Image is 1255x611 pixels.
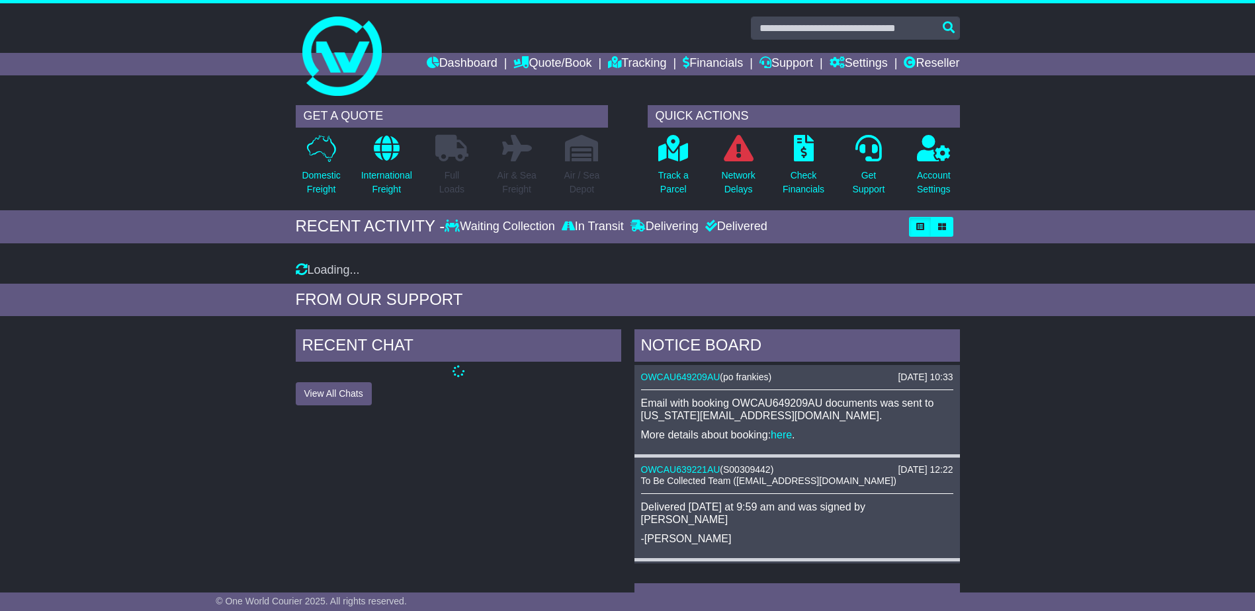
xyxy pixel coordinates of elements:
[641,501,953,526] p: Delivered [DATE] at 9:59 am and was signed by [PERSON_NAME]
[771,429,792,440] a: here
[641,532,953,545] p: -[PERSON_NAME]
[721,169,755,196] p: Network Delays
[759,53,813,75] a: Support
[361,134,413,204] a: InternationalFreight
[898,372,953,383] div: [DATE] 10:33
[301,134,341,204] a: DomesticFreight
[641,372,720,382] a: OWCAU649209AU
[216,596,407,606] span: © One World Courier 2025. All rights reserved.
[723,372,768,382] span: po frankies
[427,53,498,75] a: Dashboard
[627,220,702,234] div: Delivering
[904,53,959,75] a: Reseller
[634,329,960,365] div: NOTICE BOARD
[723,464,771,475] span: S00309442
[641,428,953,441] p: More details about booking: .
[641,372,953,383] div: ( )
[296,105,608,128] div: GET A QUOTE
[445,220,558,234] div: Waiting Collection
[720,134,756,204] a: NetworkDelays
[658,134,689,204] a: Track aParcel
[830,53,888,75] a: Settings
[498,169,537,196] p: Air & Sea Freight
[435,169,468,196] p: Full Loads
[296,290,960,309] div: FROM OUR SUPPORT
[296,329,621,365] div: RECENT CHAT
[641,464,720,475] a: OWCAU639221AU
[296,382,372,405] button: View All Chats
[296,217,445,236] div: RECENT ACTIVITY -
[608,53,666,75] a: Tracking
[916,134,951,204] a: AccountSettings
[783,169,824,196] p: Check Financials
[702,220,767,234] div: Delivered
[641,464,953,475] div: ( )
[564,169,600,196] p: Air / Sea Depot
[658,169,689,196] p: Track a Parcel
[641,475,896,486] span: To Be Collected Team ([EMAIL_ADDRESS][DOMAIN_NAME])
[917,169,951,196] p: Account Settings
[851,134,885,204] a: GetSupport
[852,169,885,196] p: Get Support
[641,397,953,422] p: Email with booking OWCAU649209AU documents was sent to [US_STATE][EMAIL_ADDRESS][DOMAIN_NAME].
[296,263,960,278] div: Loading...
[683,53,743,75] a: Financials
[782,134,825,204] a: CheckFinancials
[302,169,340,196] p: Domestic Freight
[648,105,960,128] div: QUICK ACTIONS
[361,169,412,196] p: International Freight
[513,53,591,75] a: Quote/Book
[898,464,953,475] div: [DATE] 12:22
[558,220,627,234] div: In Transit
